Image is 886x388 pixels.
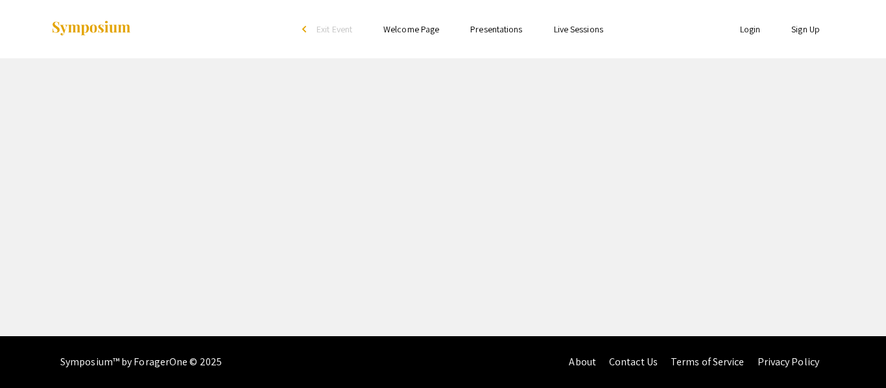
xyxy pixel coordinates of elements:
a: Contact Us [609,355,658,369]
a: Sign Up [791,23,820,35]
span: Exit Event [317,23,352,35]
img: Symposium by ForagerOne [51,20,132,38]
div: Symposium™ by ForagerOne © 2025 [60,336,222,388]
a: Welcome Page [383,23,439,35]
a: Live Sessions [554,23,603,35]
a: Login [740,23,761,35]
a: Terms of Service [671,355,745,369]
a: About [569,355,596,369]
a: Presentations [470,23,522,35]
div: arrow_back_ios [302,25,310,33]
a: Privacy Policy [758,355,819,369]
